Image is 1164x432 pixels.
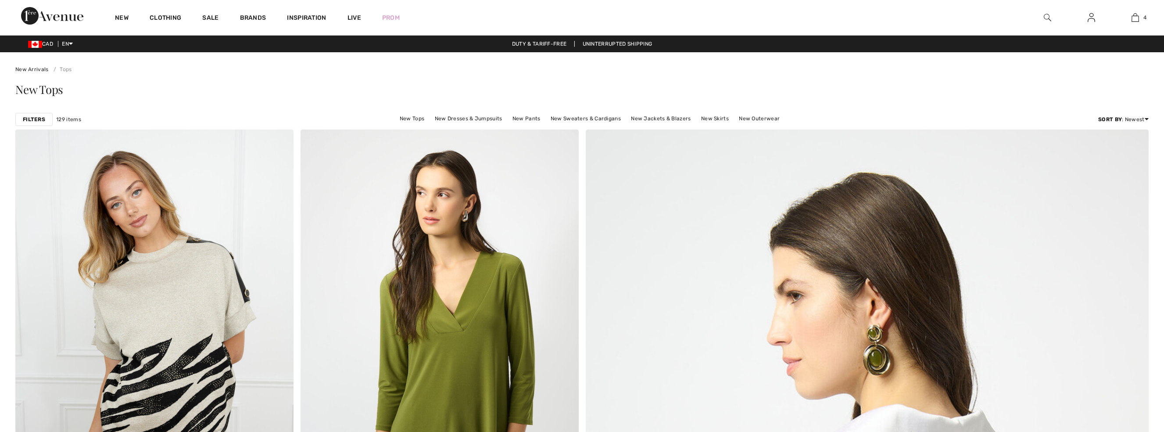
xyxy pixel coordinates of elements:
a: Live [347,13,361,22]
span: Inspiration [287,14,326,23]
strong: Filters [23,115,45,123]
img: 1ère Avenue [21,7,83,25]
img: My Bag [1132,12,1139,23]
a: New Jackets & Blazers [627,113,695,124]
a: New Outerwear [734,113,784,124]
img: Canadian Dollar [28,41,42,48]
span: New Tops [15,82,63,97]
span: EN [62,41,73,47]
div: : Newest [1098,115,1149,123]
a: New Pants [508,113,545,124]
a: Tops [50,66,72,72]
span: 129 items [56,115,81,123]
a: New Dresses & Jumpsuits [430,113,507,124]
img: search the website [1044,12,1051,23]
a: New Tops [395,113,429,124]
a: New Arrivals [15,66,49,72]
strong: Sort By [1098,116,1122,122]
img: My Info [1088,12,1095,23]
a: New Skirts [697,113,733,124]
a: New [115,14,129,23]
span: 4 [1143,14,1146,22]
a: Prom [382,13,400,22]
a: Brands [240,14,266,23]
a: New Sweaters & Cardigans [546,113,625,124]
span: CAD [28,41,57,47]
a: Sale [202,14,218,23]
a: Sign In [1081,12,1102,23]
a: 4 [1114,12,1157,23]
a: Clothing [150,14,181,23]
